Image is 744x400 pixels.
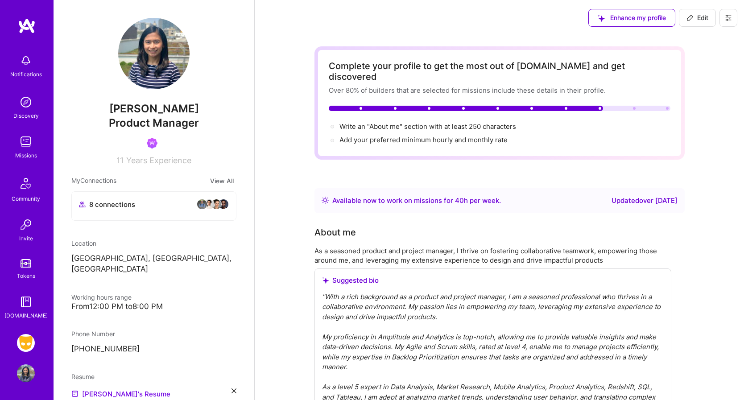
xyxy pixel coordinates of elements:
[17,133,35,151] img: teamwork
[314,226,356,239] div: About me
[71,388,170,399] a: [PERSON_NAME]'s Resume
[218,199,229,210] img: avatar
[4,311,48,320] div: [DOMAIN_NAME]
[17,271,35,280] div: Tokens
[314,246,671,265] div: As a seasoned product and project manager, I thrive on fostering collaborative teamwork, empoweri...
[686,13,708,22] span: Edit
[322,276,664,285] div: Suggested bio
[329,61,670,82] div: Complete your profile to get the most out of [DOMAIN_NAME] and get discovered
[79,201,86,208] i: icon Collaborator
[71,330,115,338] span: Phone Number
[71,373,95,380] span: Resume
[679,9,716,27] button: Edit
[322,277,329,284] i: icon SuggestedTeams
[71,253,236,275] p: [GEOGRAPHIC_DATA], [GEOGRAPHIC_DATA], [GEOGRAPHIC_DATA]
[71,239,236,248] div: Location
[118,18,190,89] img: User Avatar
[18,18,36,34] img: logo
[71,344,236,355] p: [PHONE_NUMBER]
[15,173,37,194] img: Community
[10,70,42,79] div: Notifications
[17,216,35,234] img: Invite
[17,293,35,311] img: guide book
[322,197,329,204] img: Availability
[329,86,670,95] div: Over 80% of builders that are selected for missions include these details in their profile.
[71,191,236,221] button: 8 connectionsavataravataravataravatar
[15,334,37,352] a: Grindr: Product & Marketing
[109,116,199,129] span: Product Manager
[17,52,35,70] img: bell
[598,15,605,22] i: icon SuggestedTeams
[15,151,37,160] div: Missions
[588,9,675,27] button: Enhance my profile
[126,156,191,165] span: Years Experience
[13,111,39,120] div: Discovery
[332,195,501,206] div: Available now to work on missions for h per week .
[339,136,508,144] span: Add your preferred minimum hourly and monthly rate
[207,176,236,186] button: View All
[71,390,79,397] img: Resume
[204,199,215,210] img: avatar
[231,388,236,393] i: icon Close
[598,13,666,22] span: Enhance my profile
[17,364,35,382] img: User Avatar
[15,364,37,382] a: User Avatar
[71,102,236,115] span: [PERSON_NAME]
[71,293,132,301] span: Working hours range
[17,334,35,352] img: Grindr: Product & Marketing
[612,195,678,206] div: Updated over [DATE]
[71,176,116,186] span: My Connections
[19,234,33,243] div: Invite
[211,199,222,210] img: avatar
[147,138,157,148] img: Been on Mission
[71,302,236,311] div: From 12:00 PM to 8:00 PM
[339,122,518,131] span: Write an "About me" section with at least 250 characters
[12,194,40,203] div: Community
[116,156,124,165] span: 11
[455,196,464,205] span: 40
[21,259,31,268] img: tokens
[197,199,207,210] img: avatar
[89,200,135,209] span: 8 connections
[17,93,35,111] img: discovery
